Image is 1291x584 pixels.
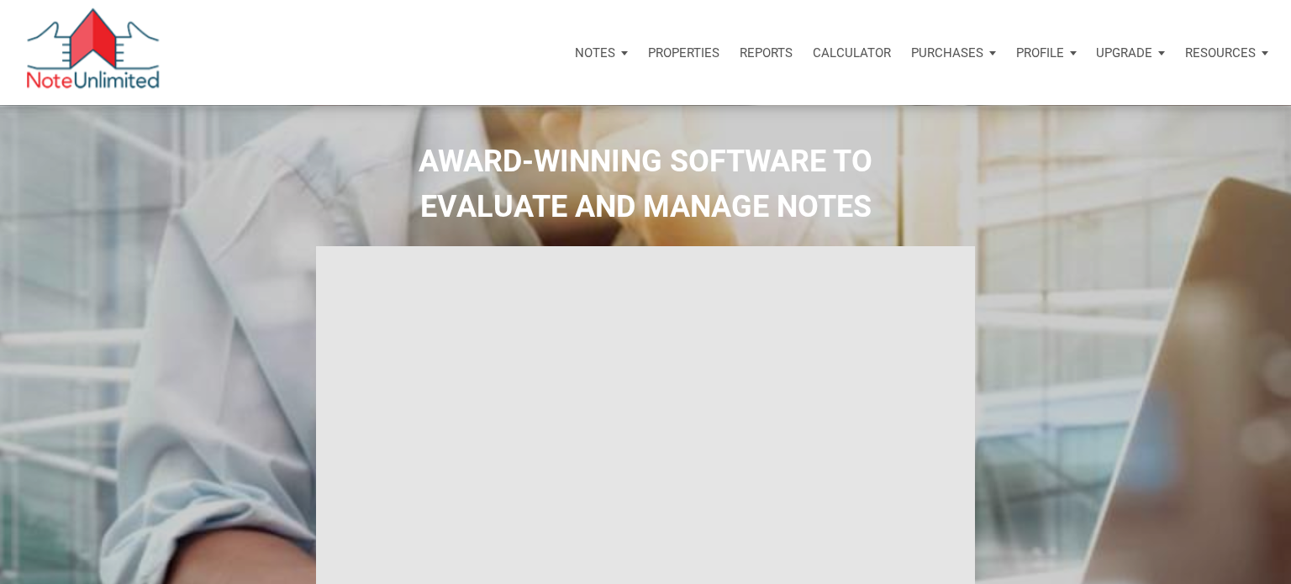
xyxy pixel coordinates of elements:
p: Reports [740,45,793,61]
p: Resources [1185,45,1256,61]
button: Upgrade [1086,28,1175,78]
button: Resources [1175,28,1278,78]
p: Upgrade [1096,45,1152,61]
button: Notes [565,28,638,78]
a: Calculator [803,28,901,78]
p: Profile [1016,45,1064,61]
a: Properties [638,28,730,78]
p: Purchases [911,45,983,61]
button: Reports [730,28,803,78]
button: Purchases [901,28,1006,78]
p: Properties [648,45,719,61]
p: Notes [575,45,615,61]
p: Calculator [813,45,891,61]
h2: AWARD-WINNING SOFTWARE TO EVALUATE AND MANAGE NOTES [13,139,1278,229]
button: Profile [1006,28,1087,78]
